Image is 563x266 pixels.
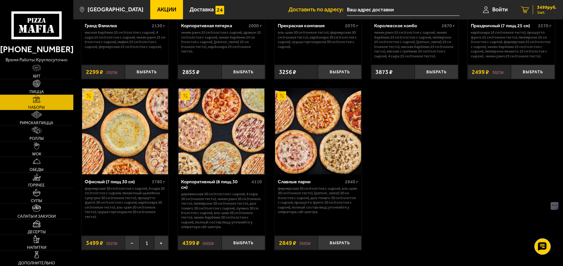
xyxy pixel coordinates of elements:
[275,89,361,175] img: Славные парни
[181,23,247,29] div: Корпоративная пятерка
[202,240,214,246] s: 6602 ₽
[318,236,361,250] button: Выбрать
[30,90,44,94] span: Пицца
[125,236,140,250] button: −
[82,89,168,175] img: Офисный (7 пицц 30 см)
[181,192,262,229] p: Деревенская 30 см (толстое с сыром), 4 сыра 30 см (тонкое тесто), Чикен Ранч 30 см (тонкое тесто)...
[181,30,262,54] p: Чикен Ранч 25 см (толстое с сыром), Дракон 25 см (толстое с сыром), Чикен Барбекю 25 см (толстое ...
[33,74,41,78] span: Хит
[18,214,56,218] span: Салаты и закуски
[278,186,359,214] p: Фермерская 30 см (толстое с сыром), Аль-Шам 30 см (тонкое тесто), [PERSON_NAME] 30 см (толстое с ...
[279,240,296,246] span: 2849 ₽
[81,89,168,175] a: АкционныйОфисный (7 пицц 30 см)
[537,10,557,14] span: 1 шт.
[86,240,103,246] span: 3499 ₽
[492,69,504,75] s: 3823 ₽
[537,5,557,10] span: 3499 руб.
[28,105,45,109] span: Наборы
[182,69,200,75] span: 2855 ₽
[106,240,117,246] s: 5623 ₽
[374,30,455,58] p: Чикен Ранч 25 см (толстое с сыром), Чикен Барбекю 25 см (толстое с сыром), Пепперони 25 см (толст...
[288,7,347,12] span: Доставить по адресу:
[215,6,224,15] img: 15daf4d41897b9f0e9f617042186c801.svg
[32,152,41,156] span: WOK
[157,7,176,12] span: Акции
[347,4,459,16] input: Ваш адрес доставки
[278,30,359,49] p: Аль-Шам 30 см (тонкое тесто), Фермерская 30 см (тонкое тесто), Карбонара 30 см (толстое с сыром),...
[345,179,359,185] span: 2840 г
[442,23,455,29] span: 2870 г
[178,89,264,175] img: Корпоративный (8 пицц 30 см)
[222,236,265,250] button: Выбрать
[88,7,143,12] span: [GEOGRAPHIC_DATA]
[278,23,344,29] div: Прекрасная компания
[222,65,265,79] button: Выбрать
[415,65,458,79] button: Выбрать
[251,179,262,185] span: 4110
[140,236,154,250] span: 1
[511,65,555,79] button: Выбрать
[181,91,190,100] img: Акционный
[85,23,151,29] div: Гранд Фамилиа
[30,168,43,172] span: Обеды
[374,23,440,29] div: Королевское комбо
[278,179,344,185] div: Славные парни
[277,91,286,100] img: Акционный
[538,23,552,29] span: 2570 г
[85,30,165,49] p: Мясная Барбекю 25 см (толстое с сыром), 4 сыра 25 см (толстое с сыром), Чикен Ранч 25 см (толстое...
[375,69,393,75] span: 3873 ₽
[318,65,361,79] button: Выбрать
[345,23,359,29] span: 2070 г
[106,69,117,75] s: 2825 ₽
[125,65,168,79] button: Выбрать
[152,179,165,185] span: 3780 г
[279,69,296,75] span: 3256 ₽
[18,261,55,265] span: Дополнительно
[181,179,250,190] div: Корпоративный (8 пицц 30 см)
[182,240,200,246] span: 4399 ₽
[471,30,552,58] p: Карбонара 25 см (тонкое тесто), Прошутто Фунги 25 см (тонкое тесто), Пепперони 25 см (толстое с с...
[20,121,53,125] span: Римская пицца
[154,236,169,250] button: +
[31,199,42,203] span: Супы
[492,7,508,12] span: Войти
[28,183,45,187] span: Горячее
[178,89,265,175] a: АкционныйКорпоративный (8 пицц 30 см)
[27,246,46,249] span: Напитки
[85,186,165,219] p: Фермерская 30 см (толстое с сыром), 4 сыра 30 см (толстое с сыром), Пикантный цыплёнок сулугуни 3...
[84,91,93,100] img: Акционный
[190,7,214,12] span: Доставка
[85,179,151,185] div: Офисный (7 пицц 30 см)
[471,23,537,29] div: Праздничный (7 пицц 25 см)
[30,137,44,140] span: Роллы
[472,69,489,75] span: 2499 ₽
[152,23,165,29] span: 2130 г
[86,69,103,75] span: 2299 ₽
[275,89,361,175] a: АкционныйСлавные парни
[299,240,311,246] s: 3985 ₽
[28,230,46,234] span: Десерты
[249,23,262,29] span: 2000 г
